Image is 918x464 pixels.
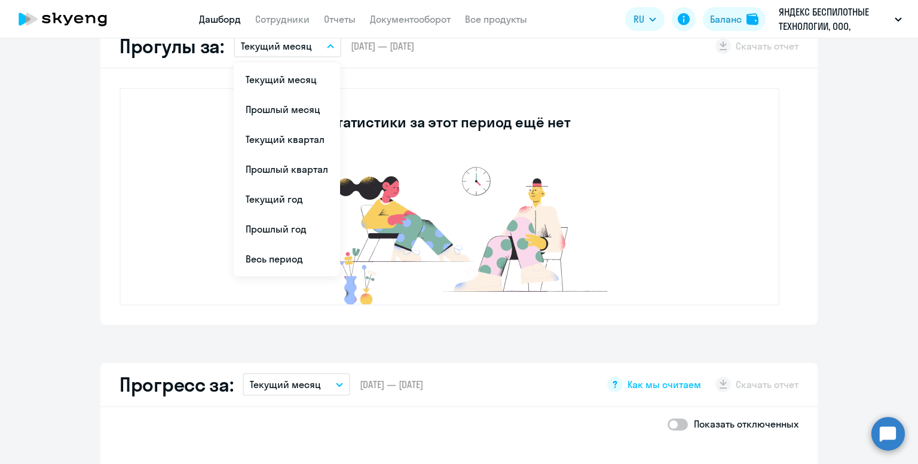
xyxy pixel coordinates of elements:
[120,34,224,58] h2: Прогулы за:
[634,12,644,26] span: RU
[694,417,798,431] p: Показать отключенных
[234,35,341,57] button: Текущий месяц
[250,377,321,392] p: Текущий месяц
[351,39,414,53] span: [DATE] — [DATE]
[628,378,701,391] span: Как мы считаем
[625,7,665,31] button: RU
[779,5,890,33] p: ЯНДЕКС БЕСПИЛОТНЫЕ ТЕХНОЛОГИИ, ООО, Беспилотные Технологии 2021
[360,378,423,391] span: [DATE] — [DATE]
[324,13,356,25] a: Отчеты
[234,62,340,276] ul: RU
[241,39,312,53] p: Текущий месяц
[328,112,570,132] h3: Статистики за этот период ещё нет
[120,373,233,396] h2: Прогресс за:
[370,13,451,25] a: Документооборот
[270,161,629,304] img: no-data
[746,13,758,25] img: balance
[710,12,742,26] div: Баланс
[243,373,350,396] button: Текущий месяц
[199,13,241,25] a: Дашборд
[255,13,310,25] a: Сотрудники
[465,13,527,25] a: Все продукты
[773,5,908,33] button: ЯНДЕКС БЕСПИЛОТНЫЕ ТЕХНОЛОГИИ, ООО, Беспилотные Технологии 2021
[703,7,766,31] button: Балансbalance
